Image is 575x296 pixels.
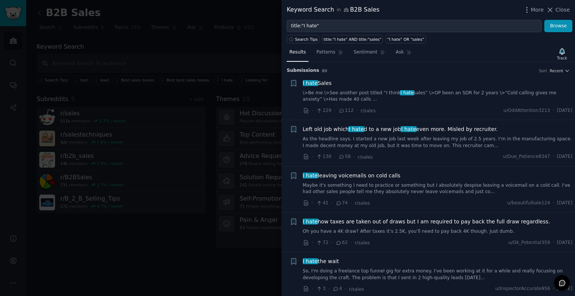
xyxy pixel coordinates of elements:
[553,239,554,246] span: ·
[303,218,550,226] span: how taxes are taken out of draws but I am required to pay back the full draw regardless.
[303,79,332,87] a: I hateSales
[324,37,381,42] div: title:"I hate" AND title:"sales"
[316,107,331,114] span: 229
[303,257,339,265] span: the wait
[360,108,375,113] span: r/sales
[387,37,424,42] div: "I hate" OR "sales"
[322,68,328,73] span: 80
[554,46,570,62] button: Track
[503,153,550,160] span: u/Due_Patience8347
[335,239,348,246] span: 62
[355,201,370,206] span: r/sales
[356,107,358,115] span: ·
[303,257,339,265] a: I hatethe wait
[316,49,335,56] span: Patterns
[312,107,313,115] span: ·
[553,107,554,114] span: ·
[303,172,401,180] span: leaving voicemails on cold calls
[557,153,572,160] span: [DATE]
[546,6,570,14] button: Close
[303,125,498,133] a: Left old job whichI hated to a new jobI hateeven more. Misled by recruiter.
[354,49,377,56] span: Sentiment
[314,46,346,62] a: Patterns
[355,240,370,245] span: r/sales
[358,155,372,160] span: r/sales
[303,228,573,235] a: Oh you have a 4K draw? After taxes it’s 2.5K, you’ll need to pay back 4K though. Just dumb.
[550,68,570,73] button: Recent
[495,286,550,292] span: u/InspectorAccurate956
[303,125,498,133] span: Left old job which d to a new job even more. Misled by recruiter.
[350,199,352,207] span: ·
[312,239,313,247] span: ·
[332,286,342,292] span: 4
[303,218,550,226] a: I hatehow taxes are taken out of draws but I am required to pay back the full draw regardless.
[303,136,573,149] a: As the headline says. I started a new job last week after leaving my job of 2.5 years. I’m in the...
[553,286,554,292] span: ·
[557,107,572,114] span: [DATE]
[503,107,550,114] span: u/OddAttention3213
[302,219,319,225] span: I hate
[531,6,544,14] span: More
[303,172,401,180] a: I hateleaving voicemails on cold calls
[316,153,331,160] span: 130
[556,6,570,14] span: Close
[331,239,333,247] span: ·
[400,90,414,95] span: I hate
[557,239,572,246] span: [DATE]
[322,35,383,43] a: title:"I hate" AND title:"sales"
[386,35,426,43] a: "I hate" OR "sales"
[345,285,346,293] span: ·
[289,49,306,56] span: Results
[507,200,550,207] span: u/beautifulkale124
[350,239,352,247] span: ·
[337,7,341,13] span: in
[508,239,550,246] span: u/Ok_Potential359
[401,126,417,132] span: I hate
[303,79,332,87] span: Sales
[553,200,554,207] span: ·
[393,46,414,62] a: Ask
[557,200,572,207] span: [DATE]
[335,200,348,207] span: 74
[349,287,364,292] span: r/sales
[287,20,542,33] input: Try a keyword related to your business
[287,5,380,15] div: Keyword Search B2B Sales
[295,37,318,42] span: Search Tips
[302,80,319,86] span: I hate
[544,20,572,33] button: Browse
[303,268,573,281] a: So, I'm doing a freelance top funnel gig for extra money. I've been working at it for a while and...
[331,199,333,207] span: ·
[328,285,330,293] span: ·
[287,46,308,62] a: Results
[338,153,351,160] span: 58
[312,153,313,161] span: ·
[351,46,388,62] a: Sentiment
[553,153,554,160] span: ·
[303,182,573,195] a: Maybe it's something I need to practice or something but I absolutely despise leaving a voicemail...
[334,153,335,161] span: ·
[557,55,567,61] div: Track
[353,153,355,161] span: ·
[287,35,319,43] button: Search Tips
[334,107,335,115] span: ·
[539,68,547,73] div: Sort
[316,286,325,292] span: 3
[303,90,573,103] a: \>Be me \>See another post titled “I thinkI hatesales” \>OP been an SDR for 2 years \>“Cold calli...
[287,67,319,74] span: Submission s
[316,239,328,246] span: 72
[302,258,319,264] span: I hate
[312,285,313,293] span: ·
[312,199,313,207] span: ·
[302,173,319,178] span: I hate
[523,6,544,14] button: More
[316,200,328,207] span: 41
[396,49,404,56] span: Ask
[348,126,365,132] span: I hate
[550,68,563,73] span: Recent
[338,107,354,114] span: 112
